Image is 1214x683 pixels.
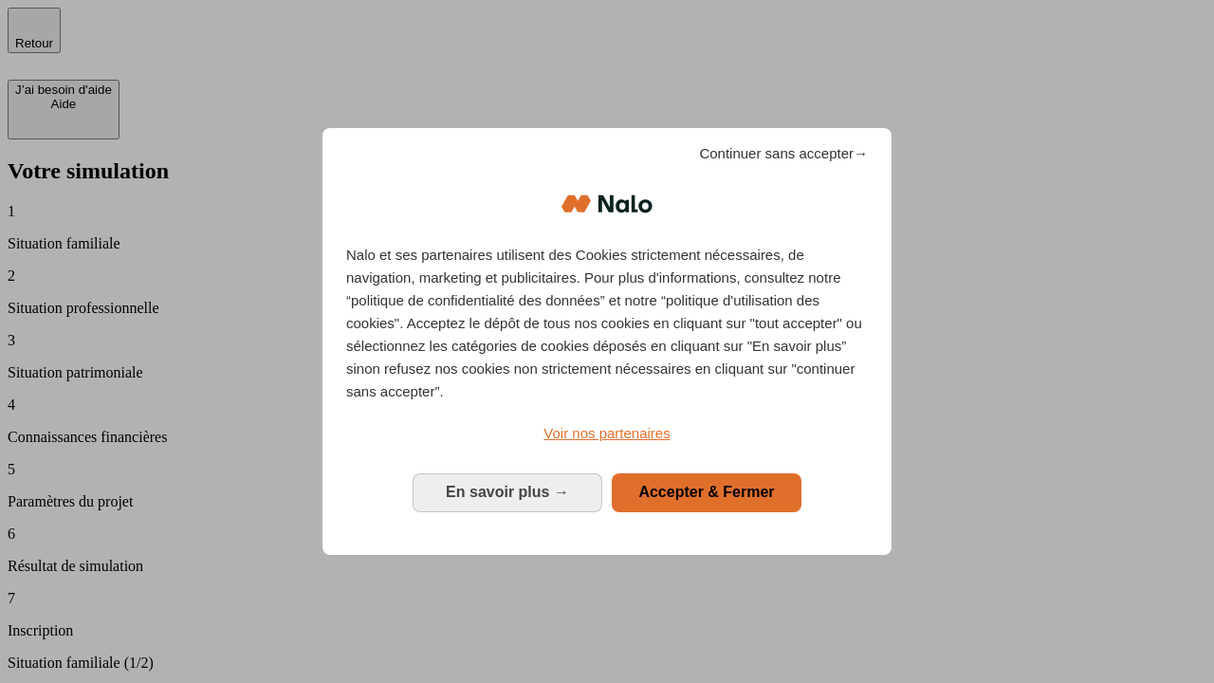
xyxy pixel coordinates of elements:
a: Voir nos partenaires [346,422,868,445]
div: Bienvenue chez Nalo Gestion du consentement [322,128,892,554]
button: En savoir plus: Configurer vos consentements [413,473,602,511]
span: Voir nos partenaires [543,425,670,441]
span: En savoir plus → [446,484,569,500]
button: Accepter & Fermer: Accepter notre traitement des données et fermer [612,473,801,511]
span: Accepter & Fermer [638,484,774,500]
img: Logo [561,175,653,232]
p: Nalo et ses partenaires utilisent des Cookies strictement nécessaires, de navigation, marketing e... [346,244,868,403]
span: Continuer sans accepter→ [699,142,868,165]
